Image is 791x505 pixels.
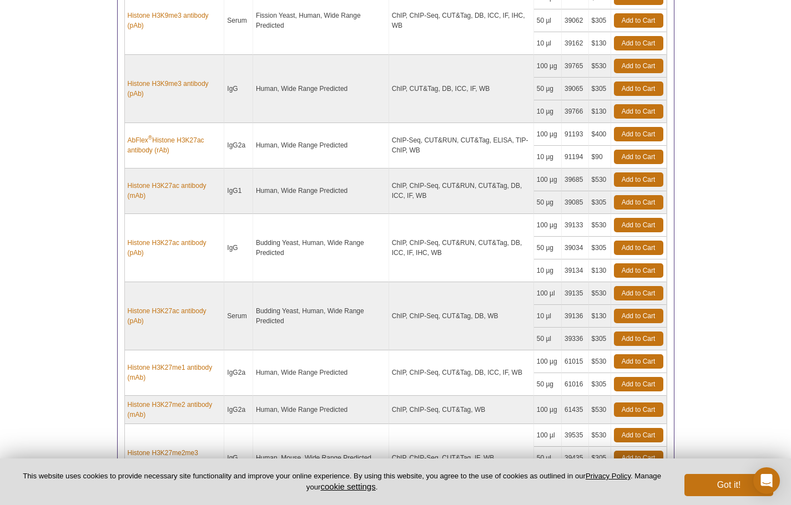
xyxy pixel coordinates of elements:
td: $305 [589,9,611,32]
td: 100 µg [534,169,562,191]
td: 39765 [562,55,589,78]
a: Add to Cart [614,428,663,442]
td: $530 [589,169,611,191]
td: 39535 [562,424,589,447]
td: $130 [589,100,611,123]
td: 39435 [562,447,589,470]
td: 39162 [562,32,589,55]
a: Add to Cart [614,263,663,278]
td: 100 µg [534,396,562,424]
a: Add to Cart [614,377,663,391]
td: 61015 [562,350,589,373]
a: Histone H3K9me3 antibody (pAb) [128,11,221,30]
td: 50 µl [534,9,562,32]
a: Add to Cart [614,104,663,119]
td: Budding Yeast, Human, Wide Range Predicted [253,214,389,282]
td: $530 [589,396,611,424]
td: IgG [224,55,253,123]
td: 10 µl [534,305,562,328]
td: $400 [589,123,611,146]
a: Histone H3K27me2me3 antibody (mAb) [128,448,221,468]
td: IgG2a [224,123,253,169]
td: 10 µl [534,32,562,55]
td: $305 [589,328,611,350]
td: 61016 [562,373,589,396]
td: ChIP-Seq, CUT&RUN, CUT&Tag, ELISA, TIP-ChIP, WB [389,123,534,169]
a: Histone H3K27ac antibody (mAb) [128,181,221,201]
td: ChIP, CUT&Tag, DB, ICC, IF, WB [389,55,534,123]
td: ChIP, ChIP-Seq, CUT&RUN, CUT&Tag, DB, ICC, IF, IHC, WB [389,214,534,282]
td: 39766 [562,100,589,123]
td: Human, Wide Range Predicted [253,350,389,396]
td: $305 [589,447,611,470]
td: $530 [589,350,611,373]
a: Add to Cart [614,402,663,417]
td: 10 µg [534,146,562,169]
td: IgG2a [224,396,253,424]
td: Human, Wide Range Predicted [253,396,389,424]
td: 39336 [562,328,589,350]
td: $130 [589,259,611,282]
td: Human, Wide Range Predicted [253,169,389,214]
td: 39062 [562,9,589,32]
td: Budding Yeast, Human, Wide Range Predicted [253,282,389,350]
td: 100 µl [534,282,562,305]
td: IgG2a [224,350,253,396]
td: 50 µg [534,78,562,100]
p: This website uses cookies to provide necessary site functionality and improve your online experie... [18,471,666,492]
a: Add to Cart [614,172,663,187]
td: 100 µg [534,55,562,78]
td: $130 [589,305,611,328]
td: 39136 [562,305,589,328]
a: Histone H3K9me3 antibody (pAb) [128,79,221,99]
a: Add to Cart [614,59,663,73]
td: $530 [589,424,611,447]
td: $305 [589,237,611,259]
a: Add to Cart [614,127,663,141]
td: 91194 [562,146,589,169]
td: 50 µl [534,447,562,470]
td: 100 µg [534,214,562,237]
a: Add to Cart [614,36,663,50]
a: Histone H3K27me1 antibody (mAb) [128,363,221,382]
td: ChIP, ChIP-Seq, CUT&Tag, IF, WB [389,424,534,492]
a: Add to Cart [614,354,663,369]
td: IgG1 [224,169,253,214]
td: 39065 [562,78,589,100]
a: Add to Cart [614,218,663,232]
a: AbFlex®Histone H3K27ac antibody (rAb) [128,135,221,155]
td: Serum [224,282,253,350]
td: $305 [589,373,611,396]
td: 39085 [562,191,589,214]
a: Add to Cart [614,195,663,210]
a: Add to Cart [614,13,663,28]
td: ChIP, ChIP-Seq, CUT&Tag, DB, WB [389,282,534,350]
td: $530 [589,282,611,305]
a: Histone H3K27ac antibody (pAb) [128,306,221,326]
td: 100 µg [534,123,562,146]
a: Add to Cart [614,81,663,96]
td: 61435 [562,396,589,424]
td: 91193 [562,123,589,146]
td: 50 µg [534,191,562,214]
td: 39133 [562,214,589,237]
a: Add to Cart [614,331,663,346]
td: 50 µg [534,237,562,259]
td: $90 [589,146,611,169]
td: $530 [589,55,611,78]
sup: ® [148,135,152,141]
a: Add to Cart [614,150,663,164]
td: $130 [589,32,611,55]
td: Human, Wide Range Predicted [253,123,389,169]
td: 39034 [562,237,589,259]
td: 39685 [562,169,589,191]
td: $305 [589,78,611,100]
td: $530 [589,214,611,237]
td: 10 µg [534,259,562,282]
button: Got it! [684,474,773,496]
td: 100 µl [534,424,562,447]
td: 39134 [562,259,589,282]
div: Open Intercom Messenger [753,467,780,494]
td: Human, Mouse, Wide Range Predicted [253,424,389,492]
td: Human, Wide Range Predicted [253,55,389,123]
